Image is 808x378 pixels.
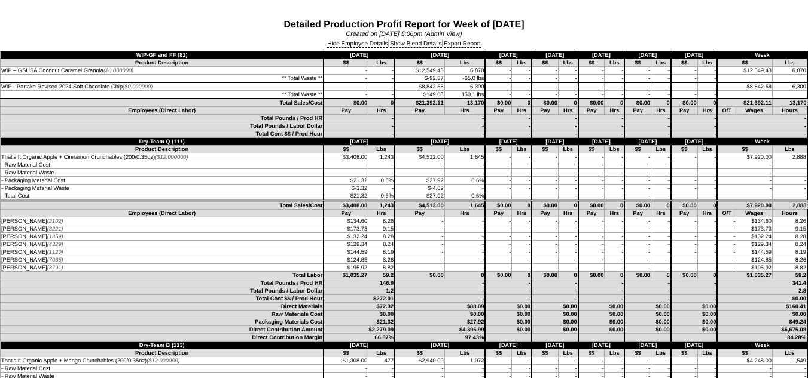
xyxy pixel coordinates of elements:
[578,130,625,138] td: -
[532,153,558,161] td: -
[1,185,324,192] td: - Packaging Material Waste
[512,192,532,200] td: -
[324,82,368,91] td: -
[444,161,485,169] td: -
[605,59,624,67] td: Lbs
[395,177,444,185] td: $27.92
[773,161,807,169] td: -
[444,202,485,210] td: 1,645
[532,107,558,115] td: Pay
[532,122,578,130] td: -
[624,146,651,153] td: $$
[532,75,558,83] td: -
[651,185,671,192] td: -
[368,91,395,99] td: -
[651,82,671,91] td: -
[324,202,368,210] td: $3,408.00
[697,107,717,115] td: Hrs
[558,75,578,83] td: -
[395,202,444,210] td: $4,512.00
[1,82,324,91] td: WIP - Partake Revised 2024 Soft Chocolate Chip
[671,67,697,75] td: -
[773,153,807,161] td: 2,888
[651,59,671,67] td: Lbs
[324,59,368,67] td: $$
[697,146,717,153] td: Lbs
[624,177,651,185] td: -
[395,75,444,83] td: $-92.37
[773,99,807,107] td: 13,170
[444,99,485,107] td: 13,170
[512,107,532,115] td: Hrs
[532,169,558,177] td: -
[717,99,772,107] td: $21,392.11
[651,67,671,75] td: -
[512,153,532,161] td: -
[558,169,578,177] td: -
[651,153,671,161] td: -
[605,202,624,210] td: 0
[605,192,624,200] td: -
[395,138,485,146] td: [DATE]
[717,82,772,91] td: $8,842.68
[485,107,511,115] td: Pay
[671,51,718,59] td: [DATE]
[324,169,368,177] td: -
[324,67,368,75] td: -
[697,177,717,185] td: -
[697,59,717,67] td: Lbs
[605,177,624,185] td: -
[123,84,153,90] span: ($0.000000)
[717,51,807,59] td: Week
[444,169,485,177] td: -
[578,99,605,107] td: $0.00
[324,177,368,185] td: $21.32
[324,51,395,59] td: [DATE]
[324,91,368,99] td: -
[444,146,485,153] td: Lbs
[1,161,324,169] td: - Raw Material Cost
[697,82,717,91] td: -
[717,107,736,115] td: O/T
[671,153,697,161] td: -
[485,130,532,138] td: -
[368,177,395,185] td: 0.6%
[671,202,697,210] td: $0.00
[717,153,772,161] td: $7,920.00
[624,130,671,138] td: -
[532,91,558,99] td: -
[578,146,605,153] td: $$
[773,192,807,200] td: -
[532,59,558,67] td: $$
[651,146,671,153] td: Lbs
[671,59,697,67] td: $$
[395,51,485,59] td: [DATE]
[558,153,578,161] td: -
[558,161,578,169] td: -
[558,67,578,75] td: -
[697,192,717,200] td: -
[578,91,605,99] td: -
[624,185,651,192] td: -
[773,59,807,67] td: Lbs
[327,41,388,48] a: Hide Employee Details
[485,177,511,185] td: -
[532,146,558,153] td: $$
[1,115,324,122] td: Total Pounds / Prod HR
[395,107,444,115] td: Pay
[324,185,368,192] td: $-3.32
[103,67,133,73] span: ($0.000000)
[444,153,485,161] td: 1,645
[324,99,368,107] td: $0.00
[324,146,368,153] td: $$
[444,67,485,75] td: 6,870
[368,75,395,83] td: -
[368,202,395,210] td: 1,243
[578,192,605,200] td: -
[368,161,395,169] td: -
[444,177,485,185] td: 0.6%
[578,115,625,122] td: -
[324,161,368,169] td: -
[1,51,324,59] td: WIP-GF and FF (81)
[578,75,605,83] td: -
